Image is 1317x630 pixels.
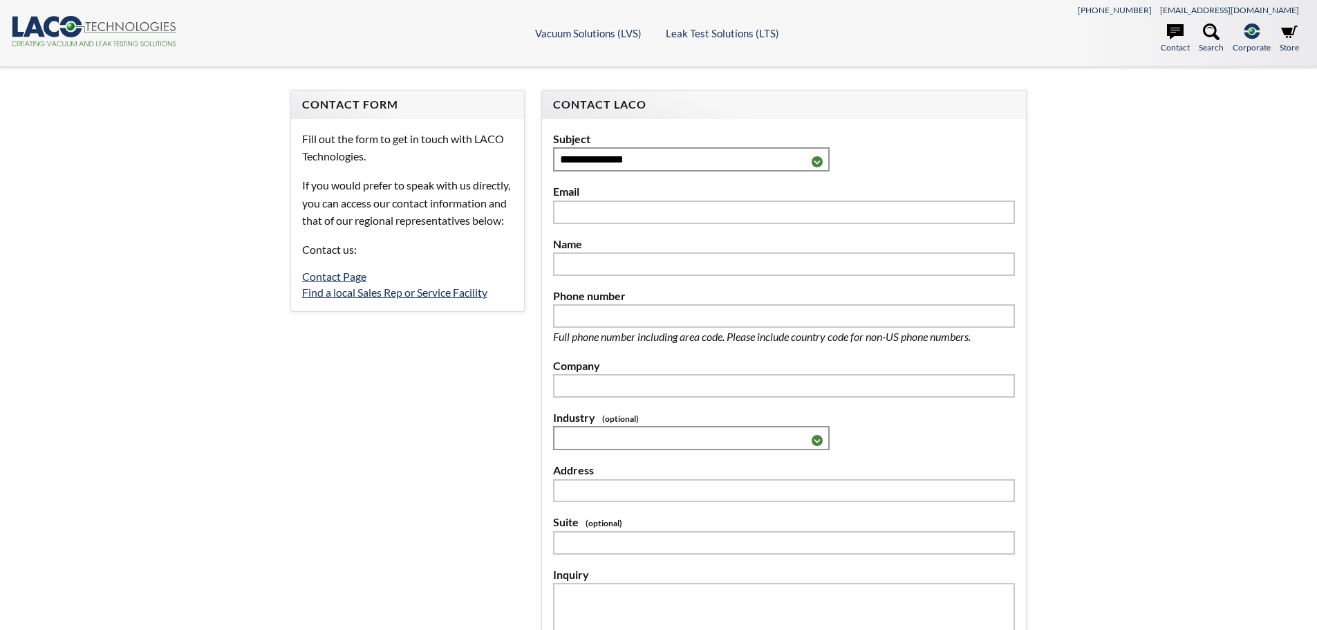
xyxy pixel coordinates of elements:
label: Inquiry [553,566,1015,584]
a: Vacuum Solutions (LVS) [535,27,642,39]
p: Fill out the form to get in touch with LACO Technologies. [302,130,513,165]
label: Address [553,461,1015,479]
label: Name [553,235,1015,253]
p: Contact us: [302,241,513,259]
label: Phone number [553,287,1015,305]
p: If you would prefer to speak with us directly, you can access our contact information and that of... [302,176,513,230]
h4: Contact Form [302,98,513,112]
a: Store [1280,24,1299,54]
label: Company [553,357,1015,375]
a: Find a local Sales Rep or Service Facility [302,286,487,299]
label: Suite [553,513,1015,531]
label: Email [553,183,1015,201]
label: Subject [553,130,1015,148]
p: Full phone number including area code. Please include country code for non-US phone numbers. [553,328,1015,346]
a: Search [1199,24,1224,54]
a: Contact Page [302,270,366,283]
a: Leak Test Solutions (LTS) [666,27,779,39]
span: Corporate [1233,41,1271,54]
a: [PHONE_NUMBER] [1078,5,1152,15]
a: [EMAIL_ADDRESS][DOMAIN_NAME] [1160,5,1299,15]
h4: Contact LACO [553,98,1015,112]
a: Contact [1161,24,1190,54]
label: Industry [553,409,1015,427]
